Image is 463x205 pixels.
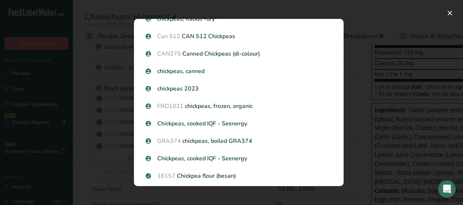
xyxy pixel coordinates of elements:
p: Canned Chickpeas (di-colour) [146,49,332,58]
p: chickpeas, frozen, organic [146,102,332,110]
span: GRA374 [157,137,181,145]
p: Chickpea flour (besan) [146,172,332,180]
div: Open Intercom Messenger [438,180,456,198]
p: chickpeas 2023 [146,84,332,93]
p: Chickpeas, cooked IQF - Seenergy [146,154,332,163]
p: chickpeas, canned [146,67,332,76]
span: 16157 [157,172,175,180]
p: chickpeas, Kabuli -dry [146,15,332,23]
p: CAN 512 Chickpeas [146,32,332,41]
span: Can 512 [157,32,180,40]
p: chickpeas, boiled GRA374 [146,137,332,145]
span: CAN375 [157,50,181,58]
span: FRO1021 [157,102,183,110]
p: Chickpeas, cooked IQF - Seenergy [146,119,332,128]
